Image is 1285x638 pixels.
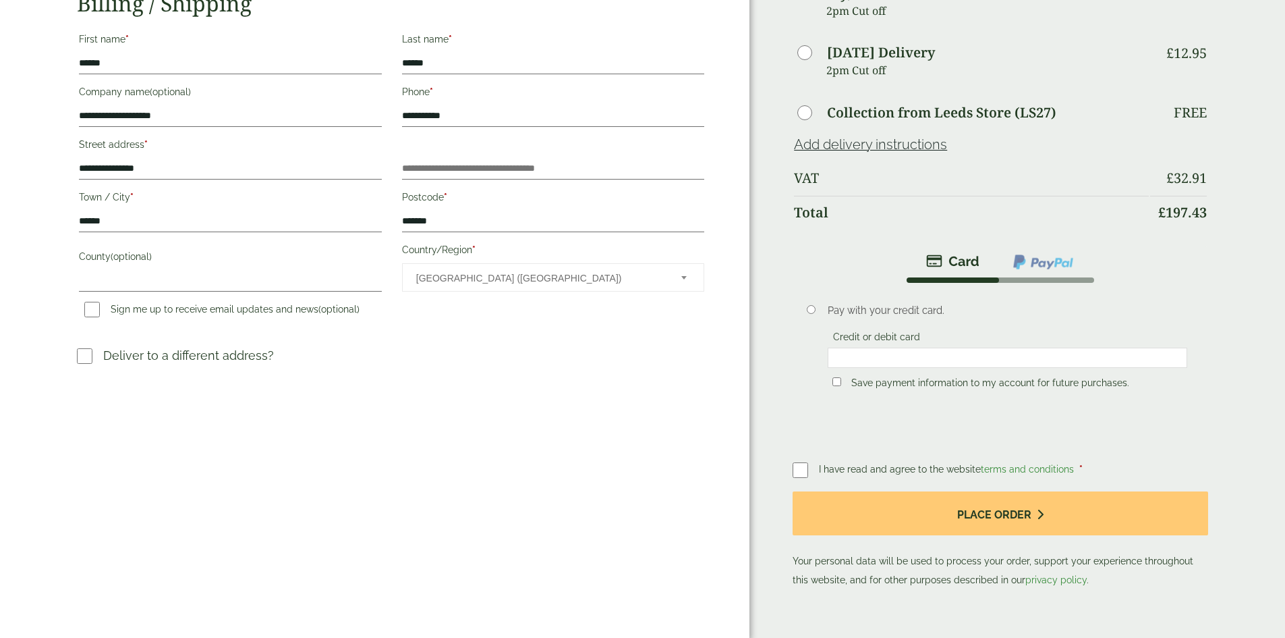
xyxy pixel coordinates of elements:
[794,196,1148,229] th: Total
[846,377,1135,392] label: Save payment information to my account for future purchases.
[1166,169,1207,187] bdi: 32.91
[794,162,1148,194] th: VAT
[827,46,935,59] label: [DATE] Delivery
[1166,44,1207,62] bdi: 12.95
[79,82,381,105] label: Company name
[103,346,274,365] p: Deliver to a different address?
[130,192,134,203] abbr: required
[79,30,381,53] label: First name
[318,304,360,315] span: (optional)
[828,331,925,346] label: Credit or debit card
[926,253,979,269] img: stripe.png
[981,464,1074,475] a: terms and conditions
[402,82,704,105] label: Phone
[79,247,381,270] label: County
[1174,105,1207,121] p: Free
[79,304,365,319] label: Sign me up to receive email updates and news
[793,491,1207,589] p: Your personal data will be used to process your order, support your experience throughout this we...
[111,251,152,262] span: (optional)
[402,30,704,53] label: Last name
[144,139,148,150] abbr: required
[793,491,1207,535] button: Place order
[150,86,191,97] span: (optional)
[794,136,947,153] a: Add delivery instructions
[832,352,1183,364] iframe: Secure card payment input frame
[472,244,476,255] abbr: required
[444,192,447,203] abbr: required
[1166,44,1174,62] span: £
[1158,203,1207,221] bdi: 197.43
[416,264,663,292] span: United Kingdom (UK)
[79,188,381,211] label: Town / City
[828,303,1187,318] p: Pay with your credit card.
[1025,575,1087,585] a: privacy policy
[402,240,704,263] label: Country/Region
[125,34,129,45] abbr: required
[430,86,433,97] abbr: required
[79,135,381,158] label: Street address
[827,106,1056,119] label: Collection from Leeds Store (LS27)
[1012,253,1075,271] img: ppcp-gateway.png
[84,302,100,317] input: Sign me up to receive email updates and news(optional)
[1079,464,1083,475] abbr: required
[1166,169,1174,187] span: £
[402,188,704,211] label: Postcode
[449,34,452,45] abbr: required
[819,464,1077,475] span: I have read and agree to the website
[1158,203,1166,221] span: £
[402,263,704,292] span: Country/Region
[826,60,1148,80] p: 2pm Cut off
[826,1,1148,21] p: 2pm Cut off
